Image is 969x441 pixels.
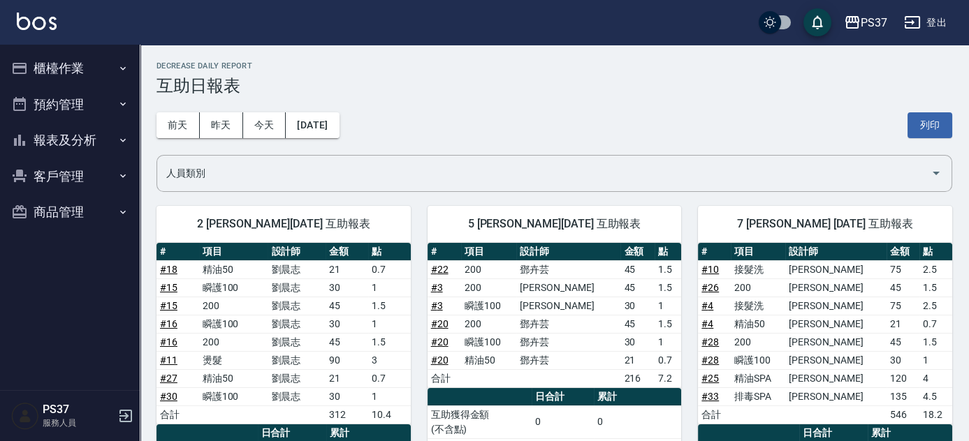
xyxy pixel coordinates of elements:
th: 設計師 [516,243,620,261]
td: 0.7 [368,260,411,278]
table: a dense table [428,243,682,388]
a: #27 [160,373,177,384]
td: 45 [326,297,368,315]
button: 前天 [156,112,200,138]
a: #28 [701,336,719,347]
td: 120 [887,369,919,387]
td: 1.5 [919,333,952,351]
td: 合計 [428,369,462,387]
td: 3 [368,351,411,369]
button: Open [925,162,947,184]
td: 鄧卉芸 [516,333,620,351]
span: 7 [PERSON_NAME] [DATE] 互助報表 [715,217,935,231]
td: 200 [731,333,785,351]
a: #3 [431,282,443,293]
td: 21 [326,369,368,387]
td: 精油SPA [731,369,785,387]
td: 200 [461,278,516,297]
td: 0 [594,405,681,438]
td: 1.5 [655,278,681,297]
td: 劉晨志 [268,333,326,351]
td: 瞬護100 [461,333,516,351]
a: #20 [431,336,449,347]
a: #22 [431,264,449,275]
td: 精油50 [199,260,268,278]
button: 客戶管理 [6,158,134,195]
th: 金額 [620,243,655,261]
td: 200 [199,333,268,351]
td: 312 [326,405,368,424]
p: 服務人員 [43,417,114,429]
td: 30 [326,315,368,333]
td: 21 [887,315,919,333]
a: #10 [701,264,719,275]
td: 燙髮 [199,351,268,369]
td: 1.5 [368,333,411,351]
table: a dense table [698,243,952,424]
td: 30 [887,351,919,369]
td: 135 [887,387,919,405]
td: 546 [887,405,919,424]
button: 昨天 [200,112,243,138]
th: 設計師 [268,243,326,261]
td: [PERSON_NAME] [516,278,620,297]
th: 設計師 [785,243,887,261]
td: 45 [620,260,655,278]
th: 項目 [199,243,268,261]
th: 項目 [731,243,785,261]
button: 櫃檯作業 [6,50,134,87]
th: 累計 [594,388,681,406]
td: 1 [368,315,411,333]
td: 200 [461,260,516,278]
td: 45 [887,278,919,297]
td: 排毒SPA [731,387,785,405]
td: 接髮洗 [731,297,785,315]
th: 項目 [461,243,516,261]
td: 鄧卉芸 [516,315,620,333]
a: #15 [160,282,177,293]
a: #16 [160,318,177,329]
td: 21 [326,260,368,278]
h2: Decrease Daily Report [156,61,952,70]
td: 200 [461,315,516,333]
td: 精油50 [461,351,516,369]
h5: PS37 [43,403,114,417]
button: 商品管理 [6,194,134,230]
td: 0.7 [919,315,952,333]
td: [PERSON_NAME] [785,297,887,315]
td: 45 [620,278,655,297]
td: 瞬護100 [731,351,785,369]
td: 劉晨志 [268,369,326,387]
td: 劉晨志 [268,387,326,405]
input: 人員名稱 [163,161,925,186]
button: [DATE] [286,112,339,138]
td: 1.5 [368,297,411,315]
td: 10.4 [368,405,411,424]
td: 1 [368,387,411,405]
td: 45 [887,333,919,351]
th: 金額 [887,243,919,261]
td: 21 [620,351,655,369]
td: 合計 [698,405,731,424]
a: #25 [701,373,719,384]
td: 30 [620,297,655,315]
td: 200 [731,278,785,297]
td: 1 [655,297,681,315]
td: 30 [326,278,368,297]
button: PS37 [838,8,893,37]
td: 瞬護100 [199,278,268,297]
td: 瞬護100 [199,387,268,405]
th: 金額 [326,243,368,261]
td: 2.5 [919,297,952,315]
td: 75 [887,297,919,315]
div: PS37 [861,14,887,31]
td: 瞬護100 [199,315,268,333]
td: 30 [620,333,655,351]
td: 劉晨志 [268,315,326,333]
img: Logo [17,13,57,30]
td: 45 [326,333,368,351]
a: #11 [160,354,177,366]
td: [PERSON_NAME] [785,351,887,369]
td: 4 [919,369,952,387]
td: 216 [620,369,655,387]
